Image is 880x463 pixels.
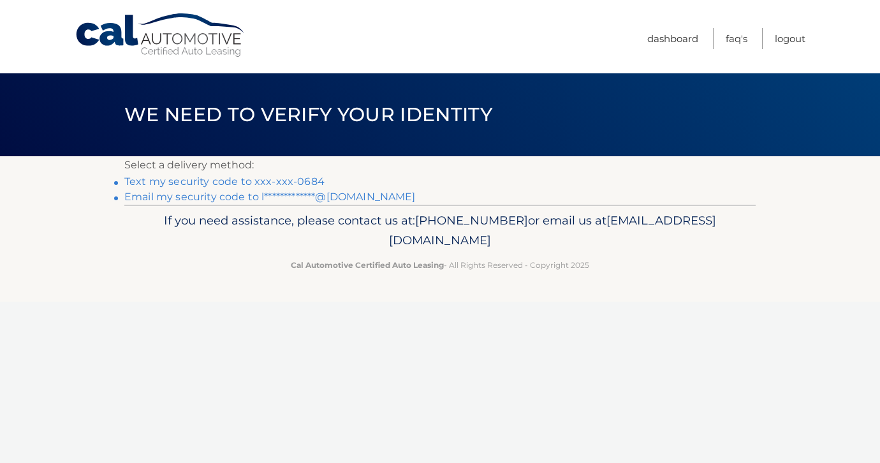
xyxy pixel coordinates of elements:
span: We need to verify your identity [124,103,492,126]
a: Logout [775,28,805,49]
p: Select a delivery method: [124,156,756,174]
span: [PHONE_NUMBER] [415,213,528,228]
a: Cal Automotive [75,13,247,58]
p: If you need assistance, please contact us at: or email us at [133,210,747,251]
strong: Cal Automotive Certified Auto Leasing [291,260,444,270]
a: Dashboard [647,28,698,49]
p: - All Rights Reserved - Copyright 2025 [133,258,747,272]
a: Text my security code to xxx-xxx-0684 [124,175,325,187]
a: FAQ's [726,28,747,49]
